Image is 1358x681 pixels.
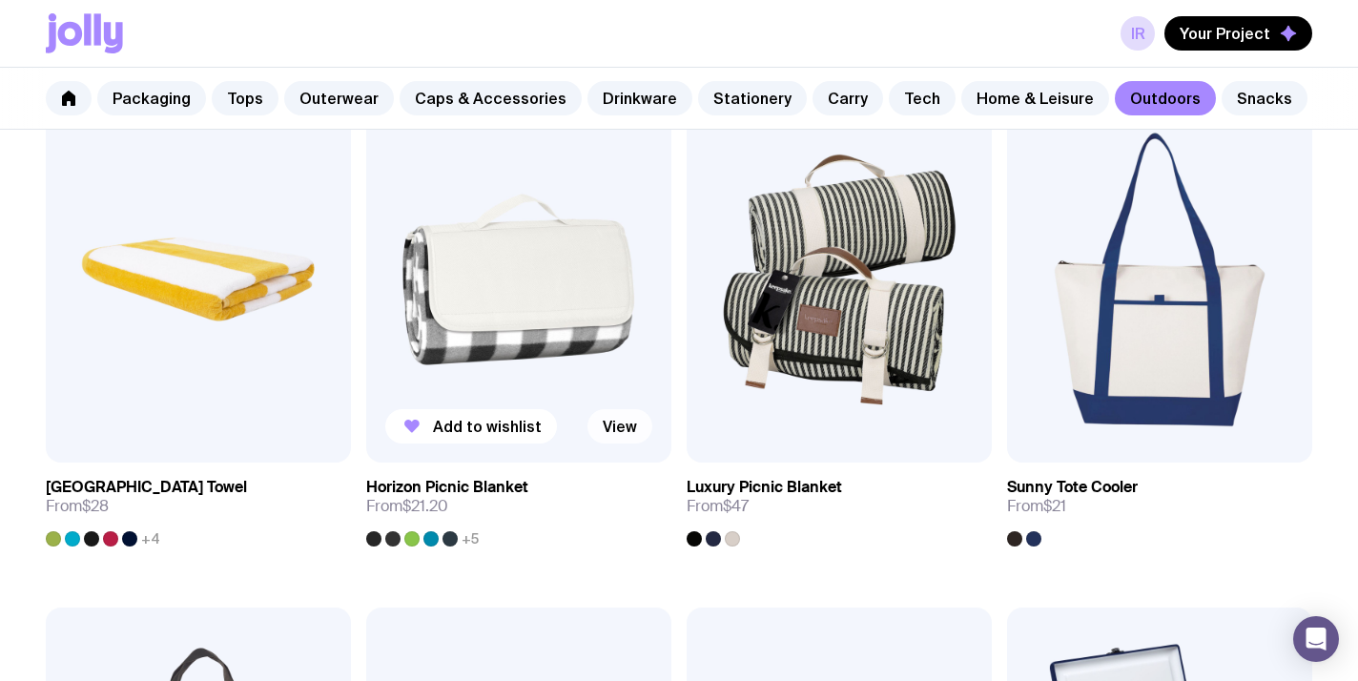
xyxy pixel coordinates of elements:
span: +5 [462,531,479,547]
span: Your Project [1180,24,1270,43]
a: Packaging [97,81,206,115]
span: $28 [82,496,109,516]
span: From [46,497,109,516]
button: Add to wishlist [385,409,557,444]
h3: Sunny Tote Cooler [1007,478,1138,497]
a: Snacks [1222,81,1307,115]
a: Sunny Tote CoolerFrom$21 [1007,463,1312,547]
span: $21 [1043,496,1066,516]
span: From [687,497,749,516]
a: Home & Leisure [961,81,1109,115]
a: [GEOGRAPHIC_DATA] TowelFrom$28+4 [46,463,351,547]
span: $21.20 [402,496,448,516]
span: $47 [723,496,749,516]
a: IR [1121,16,1155,51]
h3: Luxury Picnic Blanket [687,478,842,497]
a: Tops [212,81,278,115]
h3: Horizon Picnic Blanket [366,478,528,497]
a: View [587,409,652,444]
a: Stationery [698,81,807,115]
span: From [1007,497,1066,516]
a: Outdoors [1115,81,1216,115]
a: Carry [813,81,883,115]
a: Drinkware [587,81,692,115]
div: Open Intercom Messenger [1293,616,1339,662]
span: From [366,497,448,516]
a: Caps & Accessories [400,81,582,115]
span: Add to wishlist [433,417,542,436]
h3: [GEOGRAPHIC_DATA] Towel [46,478,247,497]
a: Horizon Picnic BlanketFrom$21.20+5 [366,463,671,547]
a: Outerwear [284,81,394,115]
a: Luxury Picnic BlanketFrom$47 [687,463,992,547]
a: Tech [889,81,956,115]
button: Your Project [1164,16,1312,51]
span: +4 [141,531,160,547]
